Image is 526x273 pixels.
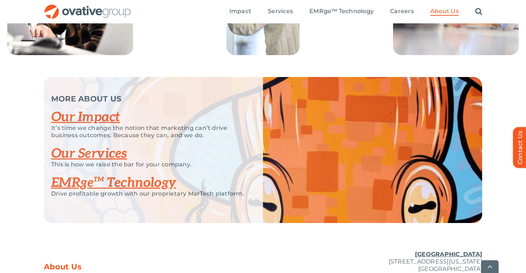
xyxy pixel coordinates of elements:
a: About Us [430,8,459,16]
a: EMRge™ Technology [309,8,374,16]
p: [STREET_ADDRESS][US_STATE] [GEOGRAPHIC_DATA] [336,251,482,273]
span: About Us [44,263,82,270]
a: OG_Full_horizontal_RGB [44,4,131,11]
p: MORE ABOUT US [51,95,245,103]
a: EMRge™ Technology [51,175,176,191]
p: This is how we raise the bar for your company. [51,161,245,168]
u: [GEOGRAPHIC_DATA] [415,251,482,258]
a: Services [268,8,293,16]
a: Impact [229,8,251,16]
span: About Us [430,8,459,15]
span: Careers [390,8,414,15]
a: About Us [44,263,190,270]
a: Careers [390,8,414,16]
a: Search [475,8,482,16]
span: Impact [229,8,251,15]
span: EMRge™ Technology [309,8,374,15]
p: It’s time we change the notion that marketing can’t drive business outcomes. Because they can, an... [51,124,245,139]
p: Drive profitable growth with our proprietary MarTech platform. [51,190,245,197]
span: Services [268,8,293,15]
a: Our Services [51,146,127,162]
a: Our Impact [51,109,120,125]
